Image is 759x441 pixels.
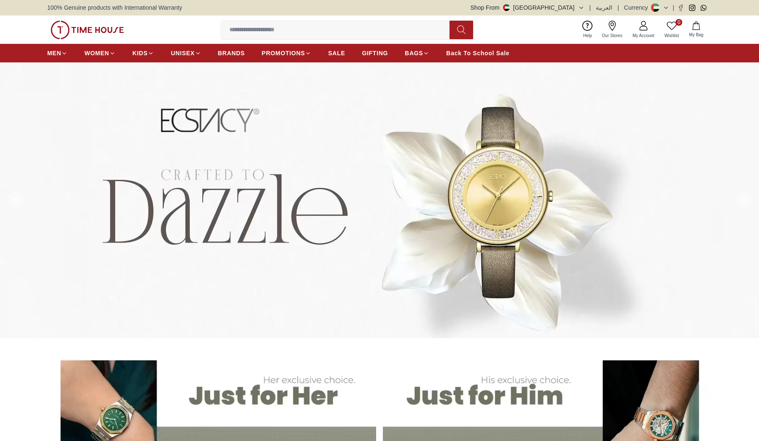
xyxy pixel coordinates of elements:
[171,46,201,61] a: UNISEX
[661,32,682,39] span: Wishlist
[700,5,707,11] a: Whatsapp
[218,46,245,61] a: BRANDS
[684,20,708,40] button: My Bag
[596,3,612,12] button: العربية
[362,46,388,61] a: GIFTING
[629,32,658,39] span: My Account
[624,3,651,12] div: Currency
[218,49,245,57] span: BRANDS
[51,21,124,39] img: ...
[262,46,312,61] a: PROMOTIONS
[689,5,695,11] a: Instagram
[405,49,423,57] span: BAGS
[405,46,429,61] a: BAGS
[678,5,684,11] a: Facebook
[580,32,595,39] span: Help
[659,19,684,40] a: 0Wishlist
[446,46,509,61] a: Back To School Sale
[676,19,682,26] span: 0
[599,32,626,39] span: Our Stores
[589,3,591,12] span: |
[47,46,67,61] a: MEN
[578,19,597,40] a: Help
[503,4,510,11] img: United Arab Emirates
[328,49,345,57] span: SALE
[132,46,154,61] a: KIDS
[617,3,619,12] span: |
[446,49,509,57] span: Back To School Sale
[132,49,148,57] span: KIDS
[262,49,305,57] span: PROMOTIONS
[673,3,674,12] span: |
[84,46,116,61] a: WOMEN
[471,3,584,12] button: Shop From[GEOGRAPHIC_DATA]
[47,49,61,57] span: MEN
[171,49,194,57] span: UNISEX
[686,32,707,38] span: My Bag
[84,49,109,57] span: WOMEN
[328,46,345,61] a: SALE
[362,49,388,57] span: GIFTING
[47,3,182,12] span: 100% Genuine products with International Warranty
[597,19,627,40] a: Our Stores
